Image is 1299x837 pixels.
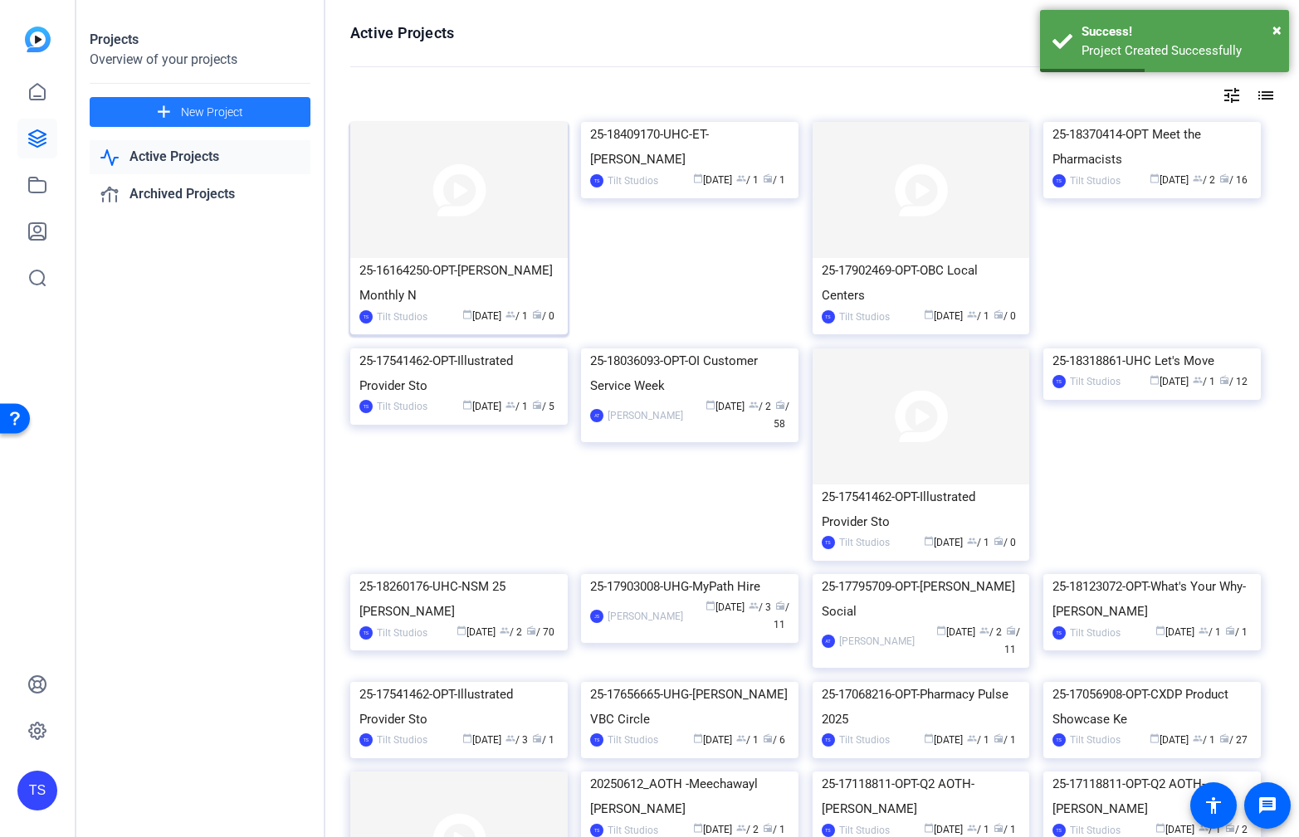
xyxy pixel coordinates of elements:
[359,400,373,413] div: TS
[1070,732,1121,748] div: Tilt Studios
[1225,824,1248,835] span: / 2
[462,310,501,322] span: [DATE]
[462,734,501,746] span: [DATE]
[763,733,773,743] span: radio
[736,174,759,186] span: / 1
[774,601,789,630] span: / 11
[924,733,934,743] span: calendar_today
[763,734,785,746] span: / 6
[1155,824,1194,835] span: [DATE]
[532,400,542,410] span: radio
[90,97,310,127] button: New Project
[608,407,683,424] div: [PERSON_NAME]
[1219,173,1229,183] span: radio
[590,122,789,172] div: 25-18409170-UHC-ET-[PERSON_NAME]
[924,537,963,548] span: [DATE]
[774,401,789,430] span: / 58
[763,173,773,183] span: radio
[822,484,1021,534] div: 25-17541462-OPT-Illustrated Provider Sto
[706,601,715,611] span: calendar_today
[1150,375,1160,385] span: calendar_today
[763,823,773,833] span: radio
[457,625,466,635] span: calendar_today
[693,733,703,743] span: calendar_today
[994,733,1004,743] span: radio
[1193,376,1215,387] span: / 1
[1254,85,1274,105] mat-icon: list
[590,409,603,422] div: AT
[1070,173,1121,189] div: Tilt Studios
[359,310,373,324] div: TS
[505,401,528,412] span: / 1
[822,310,835,324] div: TS
[822,682,1021,732] div: 25-17068216-OPT-Pharmacy Pulse 2025
[350,23,454,43] h1: Active Projects
[979,625,989,635] span: group
[90,50,310,70] div: Overview of your projects
[1219,375,1229,385] span: radio
[1219,174,1248,186] span: / 16
[1193,174,1215,186] span: / 2
[1150,376,1189,387] span: [DATE]
[1150,173,1160,183] span: calendar_today
[359,258,559,308] div: 25-16164250-OPT-[PERSON_NAME] Monthly N
[377,309,427,325] div: Tilt Studios
[967,309,977,319] span: group
[936,625,946,635] span: calendar_today
[608,173,658,189] div: Tilt Studios
[590,348,789,398] div: 25-18036093-OPT-OI Customer Service Week
[775,400,785,410] span: radio
[1219,376,1248,387] span: / 12
[967,536,977,546] span: group
[1155,625,1165,635] span: calendar_today
[590,574,789,599] div: 25-17903008-UHG-MyPath Hire
[17,771,57,810] div: TS
[749,601,759,611] span: group
[994,823,1004,833] span: radio
[839,534,890,551] div: Tilt Studios
[462,733,472,743] span: calendar_today
[25,27,51,52] img: blue-gradient.svg
[994,824,1016,835] span: / 1
[1193,375,1203,385] span: group
[1193,733,1203,743] span: group
[693,824,732,835] span: [DATE]
[1222,85,1242,105] mat-icon: tune
[994,536,1004,546] span: radio
[532,309,542,319] span: radio
[1272,20,1282,40] span: ×
[936,626,975,638] span: [DATE]
[532,734,554,746] span: / 1
[736,823,746,833] span: group
[736,824,759,835] span: / 2
[590,174,603,187] div: TS
[590,733,603,747] div: TS
[736,173,746,183] span: group
[359,733,373,747] div: TS
[500,626,522,638] span: / 2
[359,574,559,624] div: 25-18260176-UHC-NSM 25 [PERSON_NAME]
[749,400,759,410] span: group
[590,682,789,732] div: 25-17656665-UHG-[PERSON_NAME] VBC Circle
[822,824,835,837] div: TS
[532,733,542,743] span: radio
[526,626,554,638] span: / 70
[967,733,977,743] span: group
[505,734,528,746] span: / 3
[1052,682,1252,732] div: 25-17056908-OPT-CXDP Product Showcase Ke
[505,733,515,743] span: group
[377,625,427,641] div: Tilt Studios
[532,310,554,322] span: / 0
[1052,122,1252,172] div: 25-18370414-OPT Meet the Pharmacists
[590,610,603,623] div: JS
[1150,734,1189,746] span: [DATE]
[505,400,515,410] span: group
[1070,625,1121,641] div: Tilt Studios
[90,178,310,212] a: Archived Projects
[736,734,759,746] span: / 1
[967,310,989,322] span: / 1
[994,537,1016,548] span: / 0
[1052,626,1066,640] div: TS
[1052,348,1252,373] div: 25-18318861-UHC Let's Move
[608,608,683,625] div: [PERSON_NAME]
